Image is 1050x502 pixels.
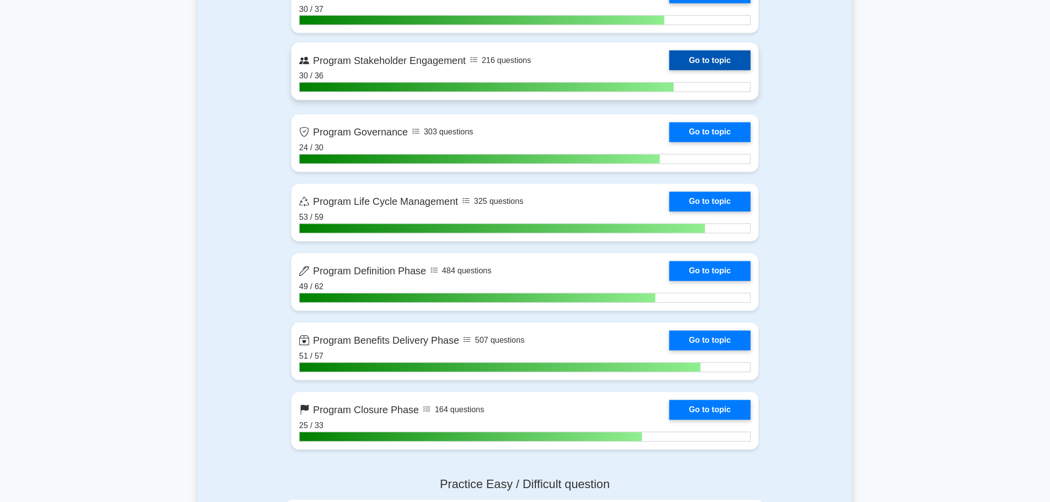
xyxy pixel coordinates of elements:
[669,261,751,281] a: Go to topic
[285,478,765,492] h4: Practice Easy / Difficult question
[669,331,751,351] a: Go to topic
[669,400,751,420] a: Go to topic
[669,51,751,70] a: Go to topic
[669,123,751,142] a: Go to topic
[669,192,751,212] a: Go to topic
